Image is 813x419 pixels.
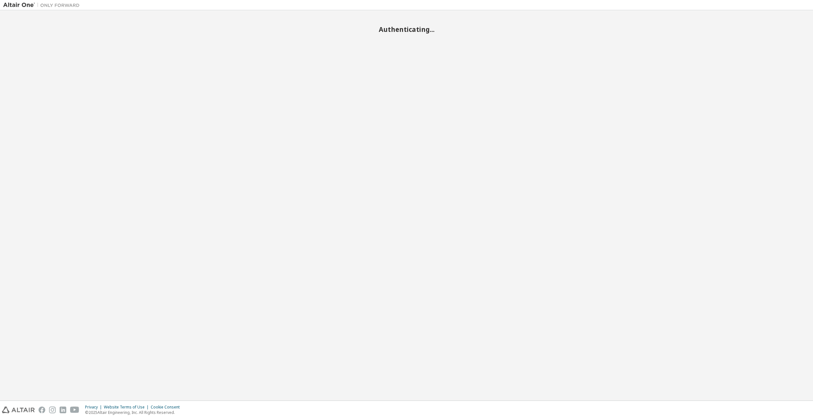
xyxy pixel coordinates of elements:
h2: Authenticating... [3,25,810,33]
p: © 2025 Altair Engineering, Inc. All Rights Reserved. [85,410,183,415]
img: Altair One [3,2,83,8]
div: Website Terms of Use [104,405,151,410]
div: Privacy [85,405,104,410]
img: youtube.svg [70,407,79,413]
img: linkedin.svg [60,407,66,413]
img: facebook.svg [39,407,45,413]
img: altair_logo.svg [2,407,35,413]
div: Cookie Consent [151,405,183,410]
img: instagram.svg [49,407,56,413]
